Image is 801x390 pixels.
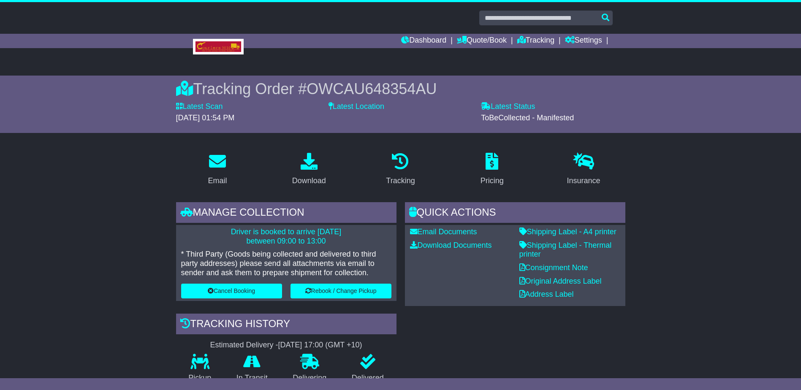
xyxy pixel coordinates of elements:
a: Download [287,150,331,190]
a: Address Label [519,290,574,298]
a: Dashboard [401,34,446,48]
div: Tracking [386,175,415,187]
a: Email [202,150,232,190]
a: Shipping Label - A4 printer [519,227,616,236]
button: Cancel Booking [181,284,282,298]
button: Rebook / Change Pickup [291,284,391,298]
div: Tracking history [176,314,396,336]
label: Latest Scan [176,102,223,111]
p: Delivering [280,374,339,383]
a: Tracking [380,150,420,190]
a: Pricing [475,150,509,190]
label: Latest Status [481,102,535,111]
a: Download Documents [410,241,492,249]
label: Latest Location [329,102,384,111]
div: [DATE] 17:00 (GMT +10) [278,341,362,350]
a: Quote/Book [457,34,507,48]
div: Email [208,175,227,187]
a: Original Address Label [519,277,602,285]
div: Estimated Delivery - [176,341,396,350]
a: Insurance [562,150,606,190]
p: Driver is booked to arrive [DATE] between 09:00 to 13:00 [181,227,391,246]
p: * Third Party (Goods being collected and delivered to third party addresses) please send all atta... [181,250,391,277]
span: ToBeCollected - Manifested [481,114,574,122]
div: Manage collection [176,202,396,225]
a: Email Documents [410,227,477,236]
a: Settings [565,34,602,48]
p: Pickup [176,374,224,383]
p: Delivered [339,374,396,383]
span: [DATE] 01:54 PM [176,114,235,122]
div: Insurance [567,175,600,187]
span: OWCAU648354AU [307,80,437,97]
a: Consignment Note [519,263,588,272]
a: Shipping Label - Thermal printer [519,241,612,259]
div: Download [292,175,326,187]
div: Pricing [481,175,504,187]
div: Tracking Order # [176,80,625,98]
a: Tracking [517,34,554,48]
div: Quick Actions [405,202,625,225]
p: In Transit [224,374,280,383]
